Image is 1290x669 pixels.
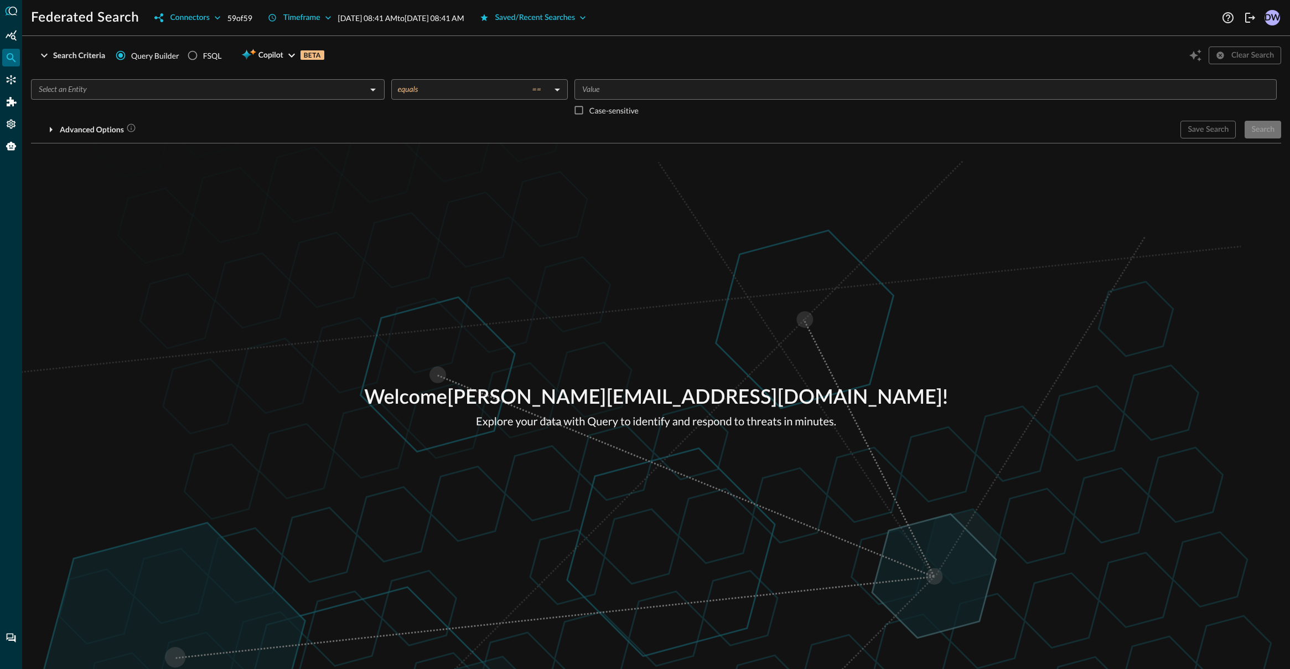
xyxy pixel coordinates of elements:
[131,50,179,61] span: Query Builder
[53,49,105,63] div: Search Criteria
[203,50,222,61] div: FSQL
[398,84,550,94] div: equals
[31,47,112,64] button: Search Criteria
[473,9,593,27] button: Saved/Recent Searches
[2,71,20,89] div: Connectors
[2,115,20,133] div: Settings
[3,93,20,111] div: Addons
[235,47,330,64] button: CopilotBETA
[2,629,20,647] div: Chat
[2,27,20,44] div: Summary Insights
[364,413,948,430] p: Explore your data with Query to identify and respond to threats in minutes.
[365,82,381,97] button: Open
[283,11,320,25] div: Timeframe
[398,84,418,94] span: equals
[31,121,143,138] button: Advanced Options
[148,9,227,27] button: Connectors
[1241,9,1259,27] button: Logout
[60,123,136,137] div: Advanced Options
[532,84,541,94] span: ==
[589,105,639,116] p: Case-sensitive
[495,11,576,25] div: Saved/Recent Searches
[364,383,948,413] p: Welcome [PERSON_NAME][EMAIL_ADDRESS][DOMAIN_NAME] !
[1265,10,1280,25] div: DW
[301,50,324,60] p: BETA
[258,49,283,63] span: Copilot
[2,137,20,155] div: Query Agent
[34,83,363,96] input: Select an Entity
[2,49,20,66] div: Federated Search
[170,11,209,25] div: Connectors
[578,83,1272,96] input: Value
[1219,9,1237,27] button: Help
[227,12,252,24] p: 59 of 59
[338,12,464,24] p: [DATE] 08:41 AM to [DATE] 08:41 AM
[261,9,338,27] button: Timeframe
[31,9,139,27] h1: Federated Search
